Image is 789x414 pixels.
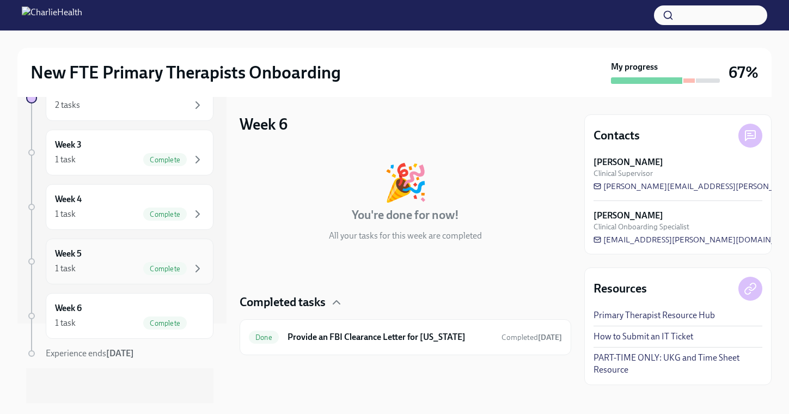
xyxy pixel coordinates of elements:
[55,139,82,151] h6: Week 3
[383,165,428,200] div: 🎉
[249,333,279,342] span: Done
[55,248,82,260] h6: Week 5
[594,281,647,297] h4: Resources
[46,348,134,358] span: Experience ends
[501,332,562,343] span: October 2nd, 2025 16:07
[538,333,562,342] strong: [DATE]
[594,168,653,179] span: Clinical Supervisor
[22,7,82,24] img: CharlieHealth
[249,328,562,346] a: DoneProvide an FBI Clearance Letter for [US_STATE]Completed[DATE]
[594,222,689,232] span: Clinical Onboarding Specialist
[26,184,213,230] a: Week 41 taskComplete
[55,302,82,314] h6: Week 6
[55,193,82,205] h6: Week 4
[501,333,562,342] span: Completed
[594,331,693,343] a: How to Submit an IT Ticket
[594,127,640,144] h4: Contacts
[55,317,76,329] div: 1 task
[240,294,326,310] h4: Completed tasks
[143,265,187,273] span: Complete
[329,230,482,242] p: All your tasks for this week are completed
[594,156,663,168] strong: [PERSON_NAME]
[594,309,715,321] a: Primary Therapist Resource Hub
[26,75,213,121] a: 2 tasks
[611,61,658,73] strong: My progress
[30,62,341,83] h2: New FTE Primary Therapists Onboarding
[729,63,759,82] h3: 67%
[26,293,213,339] a: Week 61 taskComplete
[240,114,288,134] h3: Week 6
[55,208,76,220] div: 1 task
[594,210,663,222] strong: [PERSON_NAME]
[55,154,76,166] div: 1 task
[288,331,493,343] h6: Provide an FBI Clearance Letter for [US_STATE]
[143,156,187,164] span: Complete
[55,263,76,275] div: 1 task
[594,352,762,376] a: PART-TIME ONLY: UKG and Time Sheet Resource
[26,239,213,284] a: Week 51 taskComplete
[143,210,187,218] span: Complete
[106,348,134,358] strong: [DATE]
[352,207,459,223] h4: You're done for now!
[55,99,80,111] div: 2 tasks
[26,130,213,175] a: Week 31 taskComplete
[143,319,187,327] span: Complete
[240,294,571,310] div: Completed tasks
